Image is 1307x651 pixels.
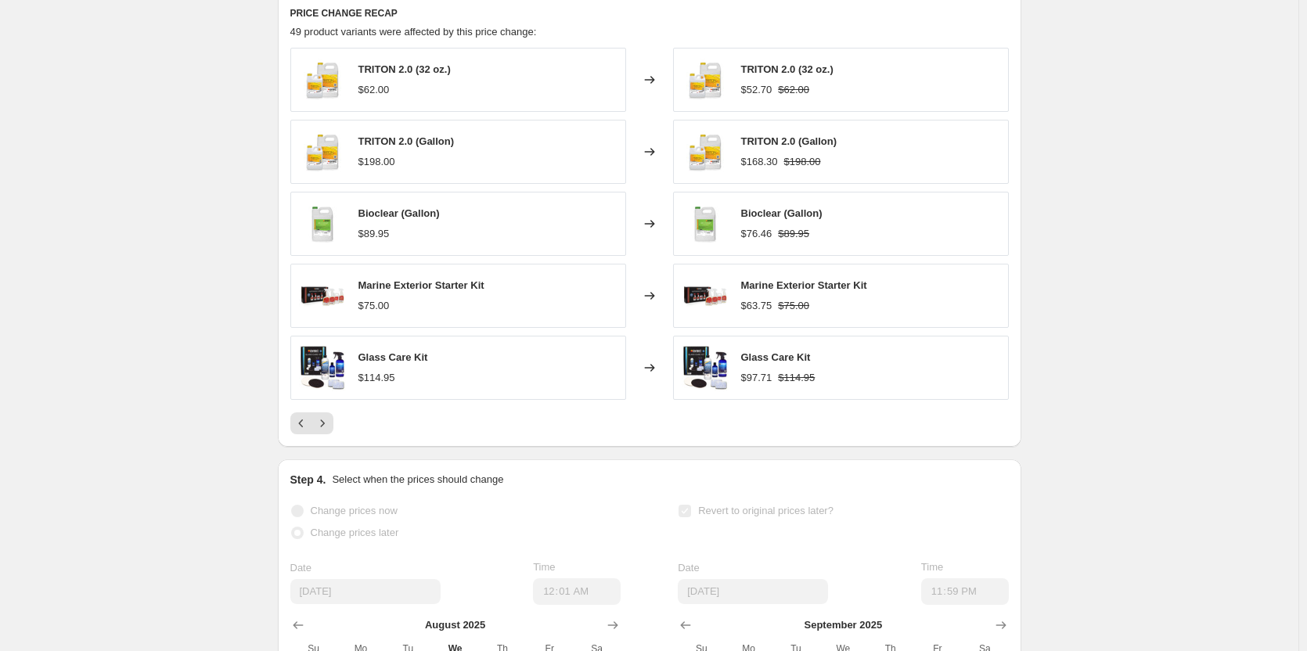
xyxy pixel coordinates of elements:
[358,154,395,170] div: $198.00
[682,200,729,247] img: Bioclear_a4921dc5-23f8-4def-b78e-aef5e2eec618_80x.jpg
[741,298,772,314] div: $63.75
[358,82,390,98] div: $62.00
[682,128,729,175] img: Triton2.0Bottles_1efbd950-a409-4c1d-b89c-bd6a97cb63e8_80x.jpg
[602,614,624,636] button: Show next month, September 2025
[921,578,1009,605] input: 12:00
[358,135,455,147] span: TRITON 2.0 (Gallon)
[741,135,837,147] span: TRITON 2.0 (Gallon)
[358,279,484,291] span: Marine Exterior Starter Kit
[358,226,390,242] div: $89.95
[741,154,778,170] div: $168.30
[682,272,729,319] img: exterior-kit-1024x1024_80x.png
[682,344,729,391] img: GlassCareKit-3x4_weeb_80x.jpg
[741,370,772,386] div: $97.71
[311,505,398,516] span: Change prices now
[358,298,390,314] div: $75.00
[778,298,809,314] strike: $75.00
[741,279,867,291] span: Marine Exterior Starter Kit
[741,63,834,75] span: TRITON 2.0 (32 oz.)
[290,7,1009,20] h6: PRICE CHANGE RECAP
[311,412,333,434] button: Next
[533,561,555,573] span: Time
[358,351,428,363] span: Glass Care Kit
[678,562,699,574] span: Date
[533,578,621,605] input: 12:00
[290,472,326,487] h2: Step 4.
[311,527,399,538] span: Change prices later
[778,226,809,242] strike: $89.95
[778,82,809,98] strike: $62.00
[290,579,441,604] input: 8/27/2025
[290,412,312,434] button: Previous
[741,207,823,219] span: Bioclear (Gallon)
[698,505,834,516] span: Revert to original prices later?
[299,56,346,103] img: Triton2.0Bottles_1efbd950-a409-4c1d-b89c-bd6a97cb63e8_80x.jpg
[778,370,815,386] strike: $114.95
[358,63,451,75] span: TRITON 2.0 (32 oz.)
[332,472,503,487] p: Select when the prices should change
[290,562,311,574] span: Date
[784,154,821,170] strike: $198.00
[299,128,346,175] img: Triton2.0Bottles_1efbd950-a409-4c1d-b89c-bd6a97cb63e8_80x.jpg
[990,614,1012,636] button: Show next month, October 2025
[741,226,772,242] div: $76.46
[299,200,346,247] img: Bioclear_a4921dc5-23f8-4def-b78e-aef5e2eec618_80x.jpg
[290,412,333,434] nav: Pagination
[299,272,346,319] img: exterior-kit-1024x1024_80x.png
[741,351,811,363] span: Glass Care Kit
[921,561,943,573] span: Time
[675,614,697,636] button: Show previous month, August 2025
[678,579,828,604] input: 8/27/2025
[358,370,395,386] div: $114.95
[741,82,772,98] div: $52.70
[358,207,440,219] span: Bioclear (Gallon)
[299,344,346,391] img: GlassCareKit-3x4_weeb_80x.jpg
[290,26,537,38] span: 49 product variants were affected by this price change:
[287,614,309,636] button: Show previous month, July 2025
[682,56,729,103] img: Triton2.0Bottles_1efbd950-a409-4c1d-b89c-bd6a97cb63e8_80x.jpg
